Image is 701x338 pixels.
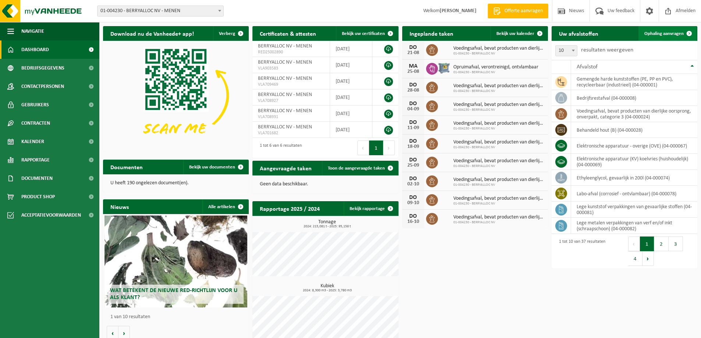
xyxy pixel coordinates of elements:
div: 28-08 [406,88,421,93]
td: bedrijfsrestafval (04-000008) [571,90,697,106]
span: VLA708927 [258,98,324,104]
div: 02-10 [406,182,421,187]
span: Kalender [21,132,44,151]
div: DO [406,101,421,107]
span: Voedingsafval, bevat producten van dierlijke oorsprong, onverpakt, categorie 3 [453,46,544,51]
span: 01-004230 - BERRYALLOC NV [453,89,544,93]
button: Previous [628,236,640,251]
span: 2024: 8,300 m3 - 2025: 3,780 m3 [256,289,398,292]
span: 10 [556,46,577,56]
span: Voedingsafval, bevat producten van dierlijke oorsprong, onverpakt, categorie 3 [453,196,544,202]
span: 01-004230 - BERRYALLOC NV [453,145,544,150]
span: Voedingsafval, bevat producten van dierlijke oorsprong, onverpakt, categorie 3 [453,177,544,183]
span: Contracten [21,114,50,132]
td: [DATE] [330,122,372,138]
div: DO [406,157,421,163]
p: 1 van 10 resultaten [110,314,245,320]
span: VLA701682 [258,130,324,136]
span: Bekijk uw documenten [189,165,235,170]
span: Voedingsafval, bevat producten van dierlijke oorsprong, onverpakt, categorie 3 [453,83,544,89]
div: DO [406,45,421,50]
label: resultaten weergeven [581,47,633,53]
div: 1 tot 6 van 6 resultaten [256,140,302,156]
span: 10 [555,45,577,56]
span: RED25002890 [258,49,324,55]
span: 01-004230 - BERRYALLOC NV [453,51,544,56]
h2: Nieuws [103,199,136,214]
td: labo-afval (corrosief - ontvlambaar) (04-000078) [571,186,697,202]
td: gemengde harde kunststoffen (PE, PP en PVC), recycleerbaar (industrieel) (04-000001) [571,74,697,90]
div: MA [406,63,421,69]
a: Alle artikelen [202,199,248,214]
button: 2 [654,236,669,251]
span: Gebruikers [21,96,49,114]
span: Bekijk uw certificaten [342,31,385,36]
span: Voedingsafval, bevat producten van dierlijke oorsprong, onverpakt, categorie 3 [453,121,544,127]
span: 01-004230 - BERRYALLOC NV [453,127,544,131]
a: Wat betekent de nieuwe RED-richtlijn voor u als klant? [105,216,247,307]
span: Product Shop [21,188,55,206]
h2: Ingeplande taken [402,26,461,40]
div: 09-10 [406,200,421,206]
button: 1 [640,236,654,251]
span: BERRYALLOC NV - MENEN [258,60,312,65]
p: U heeft 190 ongelezen document(en). [110,181,241,186]
div: 21-08 [406,50,421,56]
td: [DATE] [330,89,372,106]
button: 3 [669,236,683,251]
div: DO [406,195,421,200]
span: Contactpersonen [21,77,64,96]
div: DO [406,213,421,219]
span: VLA708931 [258,114,324,120]
a: Bekijk rapportage [344,201,398,216]
span: Voedingsafval, bevat producten van dierlijke oorsprong, onverpakt, categorie 3 [453,214,544,220]
h2: Uw afvalstoffen [552,26,606,40]
h2: Documenten [103,160,150,174]
h2: Aangevraagde taken [252,161,319,175]
div: 1 tot 10 van 37 resultaten [555,236,605,267]
a: Toon de aangevraagde taken [322,161,398,175]
span: Voedingsafval, bevat producten van dierlijke oorsprong, onverpakt, categorie 3 [453,102,544,108]
span: 01-004230 - BERRYALLOC NV [453,202,544,206]
div: DO [406,120,421,125]
td: elektronische apparatuur - overige (OVE) (04-000067) [571,138,697,154]
span: Acceptatievoorwaarden [21,206,81,224]
span: 01-004230 - BERRYALLOC NV [453,70,538,75]
button: 4 [628,251,642,266]
span: VLA709469 [258,82,324,88]
a: Bekijk uw certificaten [336,26,398,41]
span: Offerte aanvragen [503,7,545,15]
div: 18-09 [406,144,421,149]
div: 04-09 [406,107,421,112]
td: lege kunststof verpakkingen van gevaarlijke stoffen (04-000081) [571,202,697,218]
span: 01-004230 - BERRYALLOC NV [453,220,544,225]
span: Wat betekent de nieuwe RED-richtlijn voor u als klant? [110,288,237,300]
span: 01-004230 - BERRYALLOC NV [453,164,544,168]
span: 01-004230 - BERRYALLOC NV - MENEN [98,6,223,16]
h3: Kubiek [256,284,398,292]
td: ethyleenglycol, gevaarlijk in 200l (04-000074) [571,170,697,186]
span: BERRYALLOC NV - MENEN [258,108,312,114]
td: [DATE] [330,41,372,57]
h2: Certificaten & attesten [252,26,323,40]
td: [DATE] [330,57,372,73]
span: 01-004230 - BERRYALLOC NV [453,183,544,187]
strong: [PERSON_NAME] [440,8,477,14]
span: Voedingsafval, bevat producten van dierlijke oorsprong, onverpakt, categorie 3 [453,139,544,145]
button: 1 [369,140,383,155]
td: voedingsafval, bevat producten van dierlijke oorsprong, onverpakt, categorie 3 (04-000024) [571,106,697,122]
img: PB-AP-0800-MET-02-01 [438,62,450,74]
div: 25-09 [406,163,421,168]
span: 2024: 215,081 t - 2025: 95,158 t [256,225,398,228]
span: Opruimafval, verontreinigd, ontvlambaar [453,64,538,70]
span: Bekijk uw kalender [496,31,534,36]
td: elektronische apparatuur (KV) koelvries (huishoudelijk) (04-000069) [571,154,697,170]
div: 11-09 [406,125,421,131]
button: Previous [357,140,369,155]
td: lege metalen verpakkingen van verf en/of inkt (schraapschoon) (04-000082) [571,218,697,234]
a: Bekijk uw documenten [183,160,248,174]
div: DO [406,138,421,144]
span: Afvalstof [577,64,598,70]
td: behandeld hout (B) (04-000028) [571,122,697,138]
a: Offerte aanvragen [488,4,548,18]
